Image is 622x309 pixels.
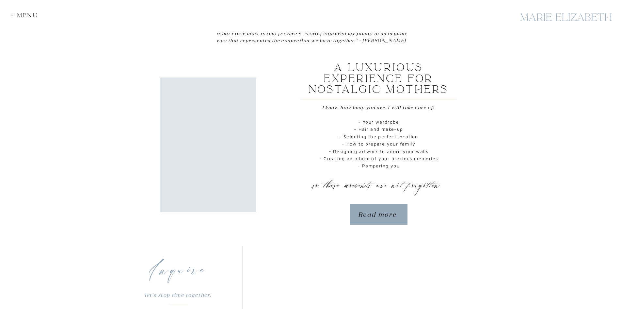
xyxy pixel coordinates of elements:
[294,62,463,97] p: A luxurious experience for nostalgic mothers
[358,209,399,220] a: Read more
[10,12,42,21] div: + Menu
[121,258,235,283] h2: Inquire
[313,176,444,194] p: so these moments are not forgotten
[322,104,435,110] p: I know how busy you are. I will take care of:
[210,30,413,45] p: “What I love most is that [PERSON_NAME] captured my family in an organic way that represented the...
[121,292,235,299] p: let's stop time together.
[312,118,445,173] p: - Your wardrobe - Hair and make-up - Selecting the perfect location - How to prepare your family ...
